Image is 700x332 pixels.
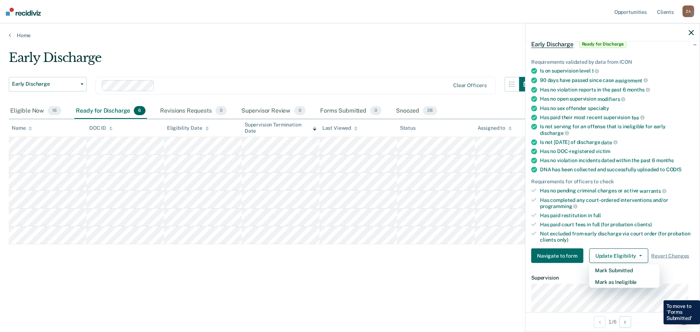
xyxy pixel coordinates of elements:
[215,106,227,116] span: 0
[159,103,228,119] div: Revisions Requests
[240,103,307,119] div: Supervisor Review
[423,106,437,116] span: 28
[9,103,63,119] div: Eligible Now
[675,307,693,325] div: Open Intercom Messenger
[319,103,383,119] div: Forms Submitted
[531,59,694,65] div: Requirements validated by data from ICON
[540,157,694,164] div: Has no violation incidents dated within the past 6
[525,32,700,56] div: Early DischargeReady for Discharge
[6,8,41,16] img: Recidiviz
[89,125,113,131] div: DOC ID
[588,105,609,111] span: specialty
[540,188,694,194] div: Has no pending criminal charges or active
[615,77,648,83] span: assignment
[594,316,606,328] button: Previous Opportunity
[598,96,626,102] span: modifiers
[540,167,694,173] div: DNA has been collected and successfully uploaded to
[540,105,694,111] div: Has no sex offender
[370,106,381,116] span: 0
[453,82,487,89] div: Clear officers
[322,125,358,131] div: Last Viewed
[631,114,645,120] span: fee
[639,188,666,194] span: warrants
[540,222,694,228] div: Has paid court fees in full (for probation
[601,139,617,145] span: date
[400,125,416,131] div: Status
[245,122,316,134] div: Supervision Termination Date
[540,197,694,209] div: Has completed any court-ordered interventions and/or
[74,103,147,119] div: Ready for Discharge
[619,316,631,328] button: Next Opportunity
[634,222,652,227] span: clients)
[557,237,568,242] span: only)
[540,77,694,84] div: 90 days have passed since case
[666,167,681,172] span: CODIS
[9,50,534,71] div: Early Discharge
[656,157,674,163] span: months
[540,139,694,145] div: Is not [DATE] of discharge
[12,81,78,87] span: Early Discharge
[540,203,577,209] span: programming
[9,32,691,39] a: Home
[589,249,648,263] button: Update Eligibility
[540,68,694,74] div: Is on supervision level
[651,253,689,259] span: Revert Changes
[540,230,694,243] div: Not excluded from early discharge via court order (for probation clients
[540,212,694,219] div: Has paid restitution in
[394,103,439,119] div: Snoozed
[48,106,61,116] span: 16
[682,5,694,17] div: Z A
[592,68,599,74] span: 1
[579,40,627,48] span: Ready for Discharge
[596,148,610,154] span: victim
[540,114,694,121] div: Has paid their most recent supervision
[12,125,32,131] div: Name
[540,130,569,136] span: discharge
[531,40,573,48] span: Early Discharge
[589,276,660,288] button: Mark as Ineligible
[531,275,694,281] dt: Supervision
[134,106,145,116] span: 6
[540,148,694,155] div: Has no DOC-registered
[540,96,694,102] div: Has no open supervision
[525,312,700,331] div: 1 / 6
[589,265,660,276] button: Mark Submitted
[167,125,209,131] div: Eligibility Date
[531,249,583,263] button: Navigate to form
[593,212,601,218] span: full
[540,124,694,136] div: Is not serving for an offense that is ineligible for early
[294,106,306,116] span: 0
[531,249,586,263] a: Navigate to form link
[478,125,512,131] div: Assigned to
[627,87,650,93] span: months
[531,179,694,185] div: Requirements for officers to check
[540,86,694,93] div: Has no violation reports in the past 6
